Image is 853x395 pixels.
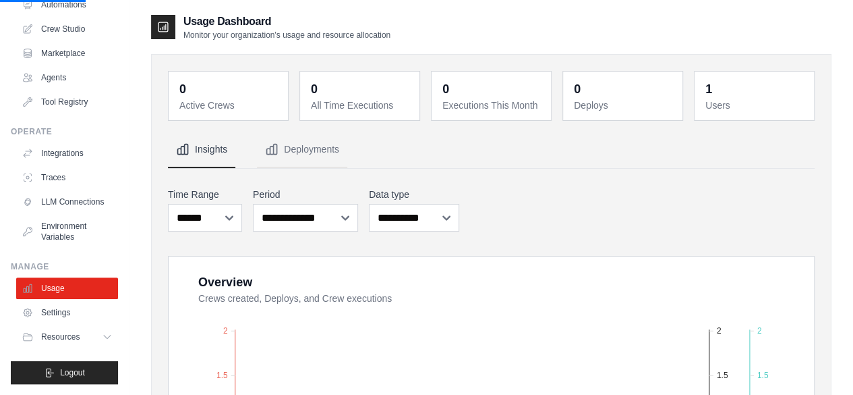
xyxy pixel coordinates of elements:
[574,99,674,112] dt: Deploys
[705,99,806,112] dt: Users
[11,126,118,137] div: Operate
[257,132,347,168] button: Deployments
[11,361,118,384] button: Logout
[16,43,118,64] a: Marketplace
[168,132,235,168] button: Insights
[16,326,118,348] button: Resources
[41,332,80,342] span: Resources
[16,278,118,299] a: Usage
[168,132,815,168] nav: Tabs
[16,142,118,164] a: Integrations
[16,91,118,113] a: Tool Registry
[11,261,118,272] div: Manage
[179,80,186,99] div: 0
[168,188,242,201] label: Time Range
[183,30,390,41] p: Monitor your organization's usage and resource allocation
[369,188,459,201] label: Data type
[183,14,390,30] h2: Usage Dashboard
[16,191,118,213] a: LLM Connections
[198,292,798,305] dt: Crews created, Deploys, and Crew executions
[16,215,118,248] a: Environment Variables
[757,326,762,336] tspan: 2
[16,167,118,188] a: Traces
[16,18,118,40] a: Crew Studio
[223,326,228,336] tspan: 2
[16,302,118,323] a: Settings
[198,273,252,292] div: Overview
[757,371,769,380] tspan: 1.5
[705,80,712,99] div: 1
[717,326,722,336] tspan: 2
[311,80,318,99] div: 0
[60,367,85,378] span: Logout
[311,99,411,112] dt: All Time Executions
[574,80,581,99] div: 0
[16,67,118,88] a: Agents
[442,80,449,99] div: 0
[442,99,543,112] dt: Executions This Month
[717,371,728,380] tspan: 1.5
[179,99,280,112] dt: Active Crews
[216,371,228,380] tspan: 1.5
[253,188,358,201] label: Period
